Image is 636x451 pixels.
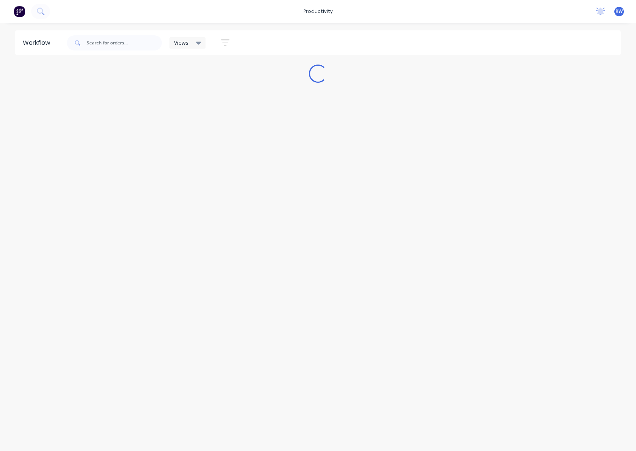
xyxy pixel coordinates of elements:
div: Workflow [23,38,54,47]
div: productivity [300,6,337,17]
input: Search for orders... [87,35,162,50]
span: RW [615,8,623,15]
img: Factory [14,6,25,17]
span: Views [174,39,188,47]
